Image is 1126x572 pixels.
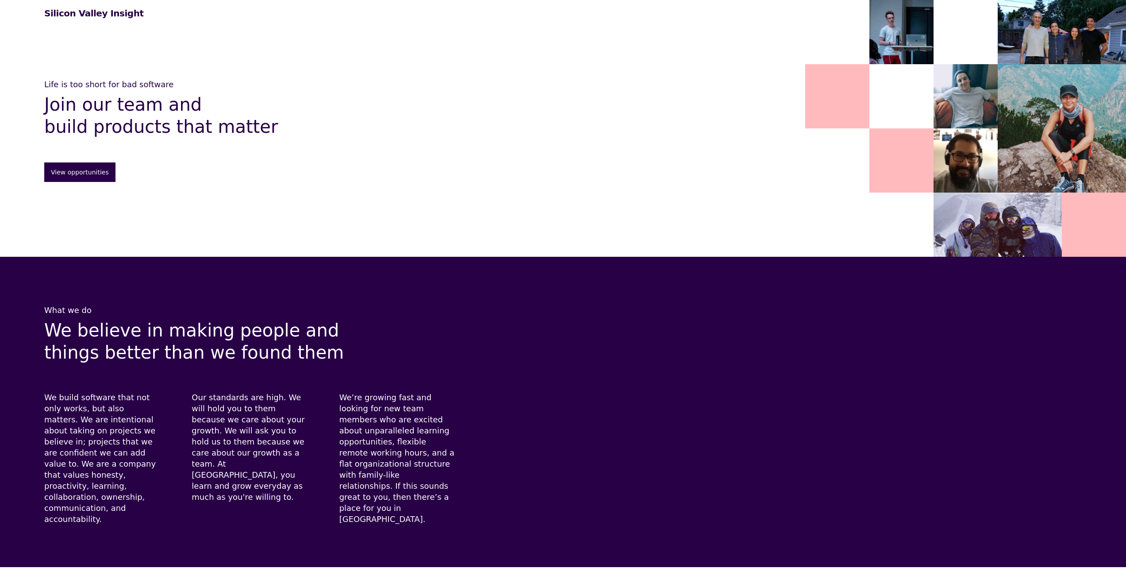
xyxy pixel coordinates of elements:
[44,162,115,182] a: View opportunities
[44,392,170,525] p: We build software that not only works, but also matters. We are intentional about taking on proje...
[339,392,465,525] p: We’re growing fast and looking for new team members who are excited about unparalleled learning o...
[44,79,173,90] div: Life is too short for bad software
[44,305,476,316] div: What we do
[44,8,143,19] a: home
[44,319,363,363] h3: We believe in making people and things better than we found them
[44,8,143,19] h1: Silicon Valley Insight
[192,392,318,502] p: Our standards are high. We will hold you to them because we care about your growth. We will ask y...
[44,93,278,138] h3: Join our team and build products that matter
